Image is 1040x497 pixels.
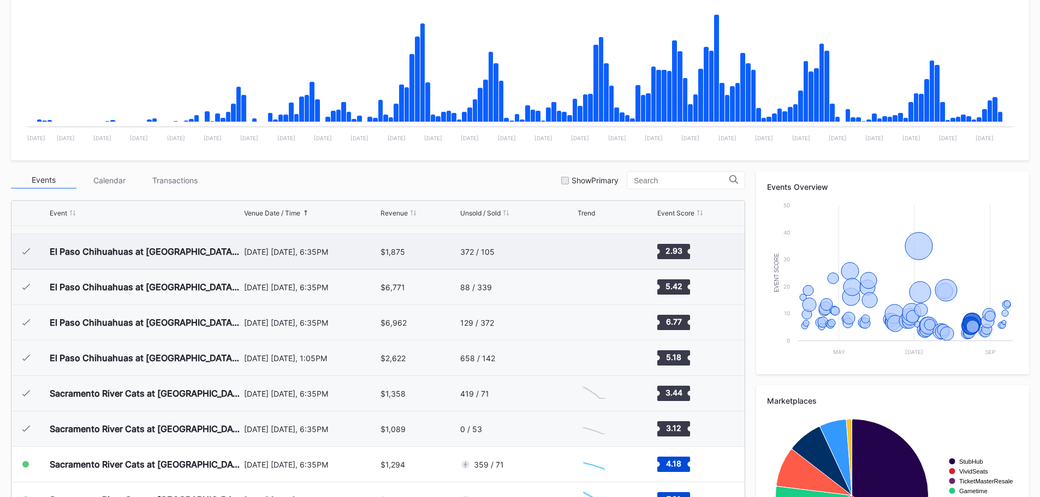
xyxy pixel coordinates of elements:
div: El Paso Chihuahuas at [GEOGRAPHIC_DATA] Aces [50,246,241,257]
div: 372 / 105 [460,247,495,256]
text: Gametime [959,488,988,494]
text: [DATE] [905,349,923,355]
text: [DATE] [792,135,810,141]
text: [DATE] [27,135,45,141]
text: [DATE] [167,135,185,141]
div: Events [11,172,76,189]
div: [DATE] [DATE], 6:35PM [244,424,378,434]
div: $1,875 [381,247,405,256]
text: [DATE] [461,135,479,141]
svg: Chart title [578,415,610,442]
div: Sacramento River Cats at [GEOGRAPHIC_DATA] Aces [50,388,241,399]
text: [DATE] [93,135,111,141]
text: [DATE] [718,135,736,141]
text: [DATE] [755,135,773,141]
svg: Chart title [578,451,610,478]
div: [DATE] [DATE], 6:35PM [244,460,378,469]
svg: Chart title [578,273,610,301]
div: [DATE] [DATE], 6:35PM [244,318,378,327]
text: [DATE] [388,135,406,141]
div: Sacramento River Cats at [GEOGRAPHIC_DATA] Aces [50,423,241,434]
div: Show Primary [572,176,619,185]
div: $1,358 [381,389,406,398]
text: [DATE] [645,135,663,141]
div: $1,294 [381,460,405,469]
text: 5.42 [665,282,682,291]
input: Search [634,176,729,185]
div: Event [50,209,67,217]
text: [DATE] [939,135,957,141]
div: 419 / 71 [460,389,489,398]
text: Event Score [774,253,780,292]
text: 3.12 [666,423,681,433]
text: [DATE] [608,135,626,141]
text: [DATE] [498,135,516,141]
text: [DATE] [130,135,148,141]
div: Unsold / Sold [460,209,501,217]
text: [DATE] [902,135,920,141]
div: Revenue [381,209,408,217]
text: 5.18 [666,352,681,362]
div: Marketplaces [767,396,1018,405]
text: 0 [787,337,790,344]
text: [DATE] [424,135,442,141]
div: $6,771 [381,283,405,292]
div: 0 / 53 [460,424,482,434]
div: 658 / 142 [460,354,495,363]
div: $2,622 [381,354,406,363]
div: Trend [578,209,595,217]
text: 2.93 [665,246,682,255]
text: [DATE] [681,135,699,141]
text: [DATE] [571,135,589,141]
text: [DATE] [350,135,369,141]
text: 20 [783,283,790,290]
div: Events Overview [767,182,1018,191]
svg: Chart title [578,238,610,265]
div: Sacramento River Cats at [GEOGRAPHIC_DATA] Aces [50,459,241,470]
div: 359 / 71 [474,460,504,469]
text: [DATE] [204,135,222,141]
text: VividSeats [959,468,988,475]
svg: Chart title [578,380,610,407]
text: 4.18 [666,459,681,468]
div: $6,962 [381,318,407,327]
text: 10 [784,310,790,316]
text: [DATE] [534,135,552,141]
text: 50 [783,202,790,208]
text: [DATE] [57,135,75,141]
div: 88 / 339 [460,283,492,292]
div: Event Score [657,209,694,217]
text: 40 [783,229,790,236]
text: [DATE] [976,135,994,141]
div: El Paso Chihuahuas at [GEOGRAPHIC_DATA] Aces [50,282,241,292]
div: $1,089 [381,424,406,434]
svg: Chart title [578,309,610,336]
div: 129 / 372 [460,318,494,327]
text: [DATE] [314,135,332,141]
div: Venue Date / Time [244,209,300,217]
text: 30 [783,256,790,262]
text: May [833,349,845,355]
div: [DATE] [DATE], 6:35PM [244,247,378,256]
div: El Paso Chihuahuas at [GEOGRAPHIC_DATA] Aces [50,352,241,363]
text: Sep [985,349,995,355]
svg: Chart title [578,344,610,372]
svg: Chart title [767,200,1018,363]
div: [DATE] [DATE], 1:05PM [244,354,378,363]
text: [DATE] [240,135,258,141]
div: Transactions [142,172,207,189]
text: 3.44 [665,388,682,397]
div: El Paso Chihuahuas at [GEOGRAPHIC_DATA] Aces [50,317,241,328]
div: Calendar [76,172,142,189]
div: [DATE] [DATE], 6:35PM [244,389,378,398]
div: [DATE] [DATE], 6:35PM [244,283,378,292]
text: 6.77 [665,317,681,326]
text: [DATE] [865,135,883,141]
text: TicketMasterResale [959,478,1013,484]
text: [DATE] [829,135,847,141]
text: [DATE] [277,135,295,141]
text: StubHub [959,458,983,465]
